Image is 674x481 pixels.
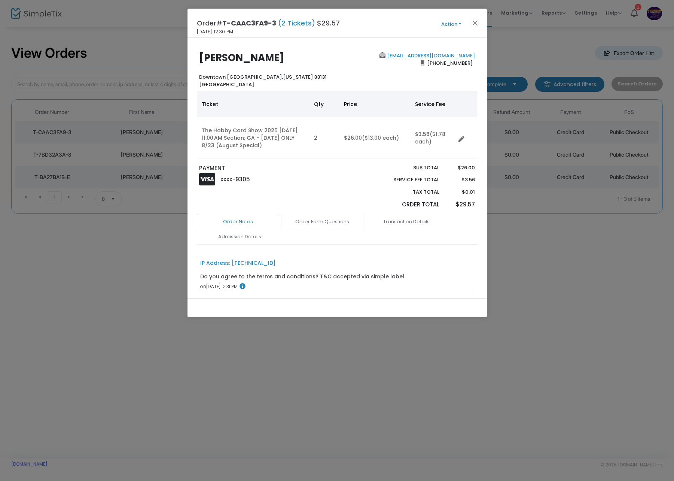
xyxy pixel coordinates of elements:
span: -9305 [232,175,250,183]
a: Order Form Questions [281,214,363,230]
b: [US_STATE] 33131 [GEOGRAPHIC_DATA] [199,73,327,88]
p: $0.01 [447,188,475,196]
td: $26.00 [339,117,411,159]
th: Service Fee [411,91,455,117]
div: Data table [197,91,477,159]
h4: Order# $29.57 [197,18,340,28]
p: PAYMENT [199,164,333,173]
button: Action [429,20,474,28]
span: on [200,283,206,290]
div: [DATE] 12:31 PM [200,283,474,290]
p: $3.56 [447,176,475,184]
td: 2 [309,117,339,159]
b: [PERSON_NAME] [199,51,284,64]
span: (2 Tickets) [276,18,317,28]
span: [DATE] 12:30 PM [197,28,233,36]
p: Order Total [376,200,440,209]
span: [PHONE_NUMBER] [424,57,475,69]
a: Order Notes [197,214,279,230]
p: $29.57 [447,200,475,209]
a: Admission Details [199,229,281,245]
p: Sub total [376,164,440,172]
span: XXXX [220,176,232,183]
p: Tax Total [376,188,440,196]
p: Service Fee Total [376,176,440,184]
th: Ticket [197,91,309,117]
a: [EMAIL_ADDRESS][DOMAIN_NAME] [385,52,475,59]
button: Close [470,18,480,28]
span: ($1.78 each) [415,130,445,145]
span: T-CAAC3FA9-3 [222,18,276,28]
th: Qty [309,91,339,117]
div: IP Address: [TECHNICAL_ID] [200,259,276,267]
th: Price [339,91,411,117]
a: Transaction Details [365,214,448,230]
span: Downtown [GEOGRAPHIC_DATA], [199,73,283,81]
p: $26.00 [447,164,475,172]
span: ($13.00 each) [362,134,399,142]
td: The Hobby Card Show 2025 [DATE] 11:00 AM Section: GA - [DATE] ONLY 8/23 (August Special) [197,117,309,159]
td: $3.56 [411,117,455,159]
div: Do you agree to the terms and conditions? T&C accepted via simple label [200,273,404,281]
